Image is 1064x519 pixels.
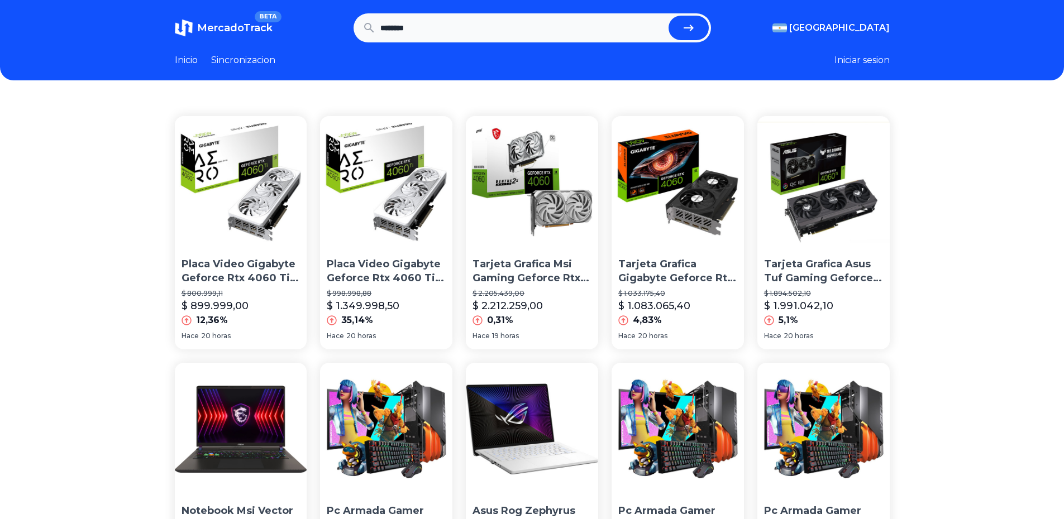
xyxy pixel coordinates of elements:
[466,116,598,248] img: Tarjeta Grafica Msi Gaming Geforce Rtx 4060 8gb Gdrr6
[757,363,890,495] img: Pc Armada Gamer Amd Ryzen R9 7900x Con 16gb Ram Y Rtx 4060
[834,54,890,67] button: Iniciar sesion
[772,23,787,32] img: Argentina
[618,257,737,285] p: Tarjeta Grafica Gigabyte Geforce Rtx 4060 Windforce Oc 8g
[201,331,231,340] span: 20 horas
[618,331,636,340] span: Hace
[487,314,513,327] p: 0,31%
[757,116,890,349] a: Tarjeta Grafica Asus Tuf Gaming Geforce Rtx 4060 Ti Oc 8gTarjeta Grafica Asus Tuf Gaming Geforce ...
[618,298,690,314] p: $ 1.083.065,40
[779,314,798,327] p: 5,1%
[346,331,376,340] span: 20 horas
[175,19,193,37] img: MercadoTrack
[175,19,273,37] a: MercadoTrackBETA
[327,289,446,298] p: $ 998.998,88
[327,331,344,340] span: Hace
[784,331,813,340] span: 20 horas
[612,363,744,495] img: Pc Armada Gamer Intel Core I7 13700 Con Rtx 4060 16gb Cuo
[175,363,307,495] img: Notebook Msi Vector 16 2.5k I9 14900hx 24c 1tb/32gb Rtx 4060
[772,21,890,35] button: [GEOGRAPHIC_DATA]
[473,298,543,314] p: $ 2.212.259,00
[175,116,307,248] img: Placa Video Gigabyte Geforce Rtx 4060 Ti Aero Oc 8gb Gddr6
[473,289,591,298] p: $ 2.205.439,00
[492,331,519,340] span: 19 horas
[633,314,662,327] p: 4,83%
[466,363,598,495] img: Asus Rog Zephyrus G14 Ryzen 9 16gb 1tb Ssd Rtx 4060 14 Moon
[182,331,199,340] span: Hace
[182,298,249,314] p: $ 899.999,00
[466,116,598,349] a: Tarjeta Grafica Msi Gaming Geforce Rtx 4060 8gb Gdrr6 Tarjeta Grafica Msi Gaming Geforce Rtx 4060...
[182,289,300,298] p: $ 800.999,11
[764,331,781,340] span: Hace
[612,116,744,349] a: Tarjeta Grafica Gigabyte Geforce Rtx 4060 Windforce Oc 8gTarjeta Grafica Gigabyte Geforce Rtx 406...
[320,363,452,495] img: Pc Armada Gamer Intel Core I7 13700 Con Rtx 4060 Y 16gb Ram
[320,116,452,349] a: Placa Video Gigabyte Geforce Rtx 4060 Ti Aero Oc 8gb Gddr6 PPlaca Video Gigabyte Geforce Rtx 4060...
[211,54,275,67] a: Sincronizacion
[175,116,307,349] a: Placa Video Gigabyte Geforce Rtx 4060 Ti Aero Oc 8gb Gddr6Placa Video Gigabyte Geforce Rtx 4060 T...
[638,331,667,340] span: 20 horas
[327,257,446,285] p: Placa Video Gigabyte Geforce Rtx 4060 Ti Aero Oc 8gb Gddr6 P
[789,21,890,35] span: [GEOGRAPHIC_DATA]
[327,298,399,314] p: $ 1.349.998,50
[182,257,300,285] p: Placa Video Gigabyte Geforce Rtx 4060 Ti Aero Oc 8gb Gddr6
[473,257,591,285] p: Tarjeta Grafica Msi Gaming Geforce Rtx 4060 8gb Gdrr6
[612,116,744,248] img: Tarjeta Grafica Gigabyte Geforce Rtx 4060 Windforce Oc 8g
[618,289,737,298] p: $ 1.033.175,40
[757,116,890,248] img: Tarjeta Grafica Asus Tuf Gaming Geforce Rtx 4060 Ti Oc 8g
[320,116,452,248] img: Placa Video Gigabyte Geforce Rtx 4060 Ti Aero Oc 8gb Gddr6 P
[196,314,228,327] p: 12,36%
[764,257,883,285] p: Tarjeta Grafica Asus Tuf Gaming Geforce Rtx 4060 Ti Oc 8g
[255,11,281,22] span: BETA
[473,331,490,340] span: Hace
[197,22,273,34] span: MercadoTrack
[175,54,198,67] a: Inicio
[764,298,833,314] p: $ 1.991.042,10
[341,314,373,327] p: 35,14%
[764,289,883,298] p: $ 1.894.502,10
